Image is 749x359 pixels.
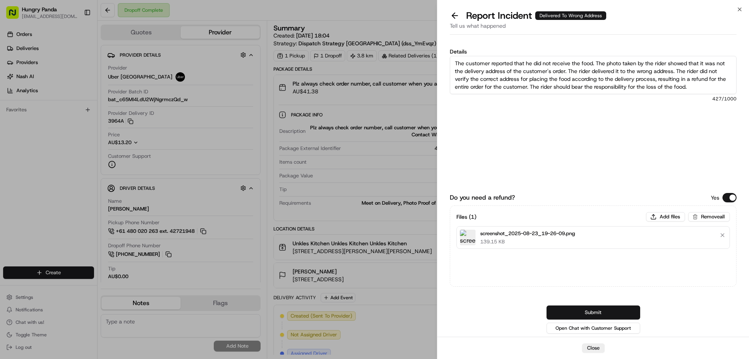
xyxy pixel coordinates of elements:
span: [PERSON_NAME] [24,121,63,127]
div: 💻 [66,175,72,182]
a: Powered byPylon [55,193,94,200]
button: Close [582,343,605,353]
h3: Files ( 1 ) [456,213,476,221]
div: Tell us what happened [450,22,737,35]
span: API Documentation [74,175,125,182]
a: 💻API Documentation [63,171,128,186]
p: Report Incident [466,9,606,22]
div: Start new chat [35,75,128,82]
a: 📗Knowledge Base [5,171,63,186]
button: Start new chat [133,77,142,86]
button: Open Chat with Customer Support [547,323,640,334]
div: Past conversations [8,102,52,108]
img: Nash [8,8,23,23]
input: Clear [20,50,129,59]
span: • [26,142,28,148]
img: Bea Lacdao [8,114,20,126]
button: Remove file [717,230,728,241]
div: Delivered To Wrong Address [535,11,606,20]
img: 1736555255976-a54dd68f-1ca7-489b-9aae-adbdc363a1c4 [8,75,22,89]
span: 8月15日 [30,142,48,148]
div: We're available if you need us! [35,82,107,89]
span: 8月20日 [69,121,87,127]
label: Do you need a refund? [450,193,515,202]
p: Welcome 👋 [8,31,142,44]
span: Pylon [78,194,94,200]
button: Removeall [688,212,730,221]
span: 427 /1000 [450,96,737,102]
p: screenshot_2025-08-23_19-26-09.png [480,230,575,238]
p: 139.15 KB [480,238,575,245]
button: Add files [646,212,685,221]
button: Submit [547,305,640,320]
span: Knowledge Base [16,175,60,182]
button: See all [121,100,142,109]
div: 📗 [8,175,14,182]
img: screenshot_2025-08-23_19-26-09.png [460,230,476,245]
span: • [65,121,67,127]
img: 1736555255976-a54dd68f-1ca7-489b-9aae-adbdc363a1c4 [16,121,22,128]
img: 1753817452368-0c19585d-7be3-40d9-9a41-2dc781b3d1eb [16,75,30,89]
label: Details [450,49,737,54]
p: Yes [711,194,719,202]
textarea: The customer reported that he did not receive the food. The photo taken by the rider showed that ... [450,56,737,94]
